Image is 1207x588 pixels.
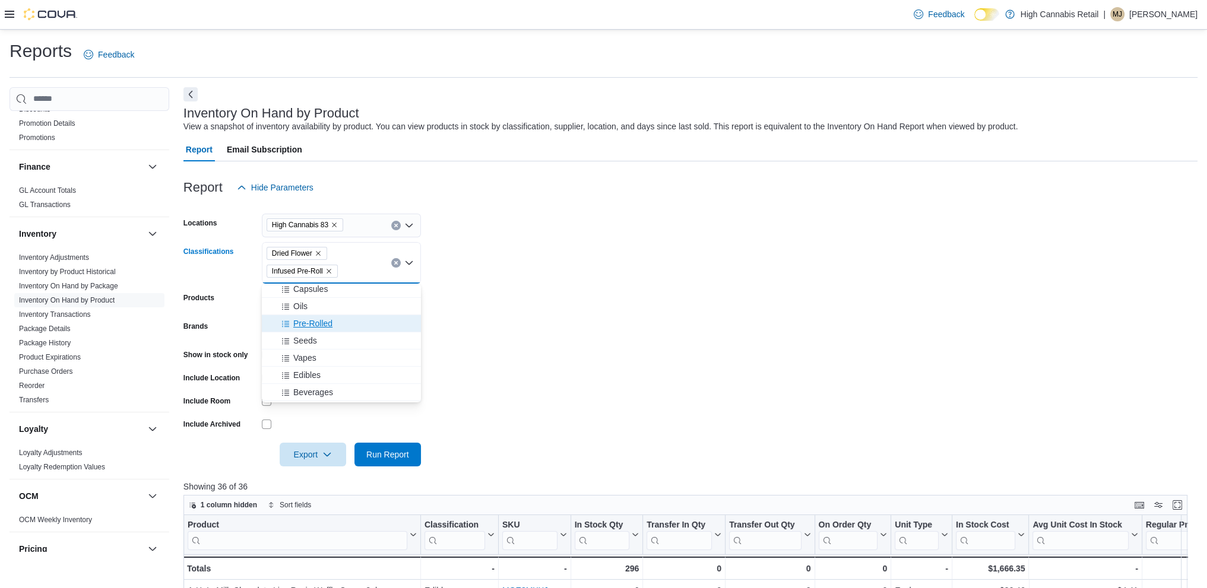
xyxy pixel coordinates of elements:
a: Feedback [909,2,969,26]
button: Clear input [391,221,401,230]
div: Transfer Out Qty [729,519,801,530]
h3: Loyalty [19,423,48,435]
button: Export [280,443,346,466]
div: Discounts & Promotions [9,102,169,150]
div: Regular Price [1146,519,1206,530]
div: Product [188,519,407,530]
span: Infused Pre-Roll [267,265,338,278]
label: Include Room [183,396,230,406]
input: Dark Mode [974,8,999,21]
div: On Order Qty [818,519,877,530]
button: Remove Dried Flower from selection in this group [315,250,322,257]
div: Avg Unit Cost In Stock [1032,519,1128,530]
label: Locations [183,218,217,228]
a: Inventory by Product Historical [19,268,116,276]
span: Report [186,138,213,161]
span: 1 column hidden [201,500,257,510]
a: OCM Weekly Inventory [19,516,92,524]
span: Feedback [98,49,134,61]
button: Transfer In Qty [647,519,721,549]
span: Run Report [366,449,409,460]
button: Close list of options [404,258,414,268]
div: Transfer In Qty [647,519,712,530]
button: Vapes [262,349,421,367]
h3: Pricing [19,543,47,555]
button: In Stock Qty [574,519,639,549]
a: GL Transactions [19,201,71,209]
a: Promotion Details [19,119,75,128]
button: Run Report [354,443,421,466]
div: - [895,561,948,576]
a: Loyalty Adjustments [19,449,83,457]
button: On Order Qty [818,519,887,549]
div: Classification [424,519,485,530]
div: Madison Johnson [1110,7,1124,21]
button: Remove Infused Pre-Roll from selection in this group [325,268,332,275]
a: Feedback [79,43,139,66]
div: OCM [9,513,169,532]
button: Seeds [262,332,421,349]
button: Inventory [19,228,143,240]
span: Edibles [293,369,321,381]
button: Next [183,87,198,101]
button: 1 column hidden [184,498,262,512]
div: Regular Price [1146,519,1206,549]
label: Classifications [183,247,234,256]
div: - [1032,561,1138,576]
button: Edibles [262,367,421,384]
button: OCM [19,490,143,502]
button: Open list of options [404,221,414,230]
button: Beverages [262,384,421,401]
a: Inventory On Hand by Package [19,282,118,290]
span: MJ [1113,7,1122,21]
span: Sort fields [280,500,311,510]
button: Loyalty [145,422,160,436]
button: Classification [424,519,495,549]
a: Loyalty Redemption Values [19,463,105,471]
span: Dried Flower [272,247,312,259]
span: Beverages [293,386,333,398]
button: SKU [502,519,567,549]
span: GL Transactions [19,200,71,209]
a: Inventory Transactions [19,310,91,319]
h3: Inventory On Hand by Product [183,106,359,120]
div: In Stock Cost [956,519,1015,549]
label: Include Archived [183,419,240,429]
span: Transfers [19,395,49,405]
span: Dried Flower [267,247,327,260]
label: Show in stock only [183,350,248,360]
p: | [1103,7,1105,21]
button: Inventory [145,227,160,241]
button: Product [188,519,417,549]
button: Loyalty [19,423,143,435]
span: Inventory Adjustments [19,253,89,262]
p: [PERSON_NAME] [1129,7,1198,21]
a: Promotions [19,134,55,142]
div: In Stock Qty [574,519,629,549]
h3: Finance [19,161,50,173]
div: 296 [574,561,639,576]
div: 0 [729,561,810,576]
button: Finance [19,161,143,173]
a: Reorder [19,382,45,390]
button: Remove High Cannabis 83 from selection in this group [331,221,338,228]
div: - [502,561,567,576]
span: Vapes [293,352,316,364]
a: Package Details [19,325,71,333]
button: In Stock Cost [956,519,1025,549]
div: Unit Type [895,519,939,549]
div: Inventory [9,250,169,412]
span: Feedback [928,8,964,20]
div: 0 [647,561,721,576]
div: SKU [502,519,557,530]
span: Capsules [293,283,328,295]
span: Pre-Rolled [293,317,332,329]
button: Topicals [262,401,421,418]
span: Package Details [19,324,71,333]
button: Pricing [145,542,160,556]
div: 0 [818,561,887,576]
span: Inventory On Hand by Product [19,295,115,305]
span: Email Subscription [227,138,302,161]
